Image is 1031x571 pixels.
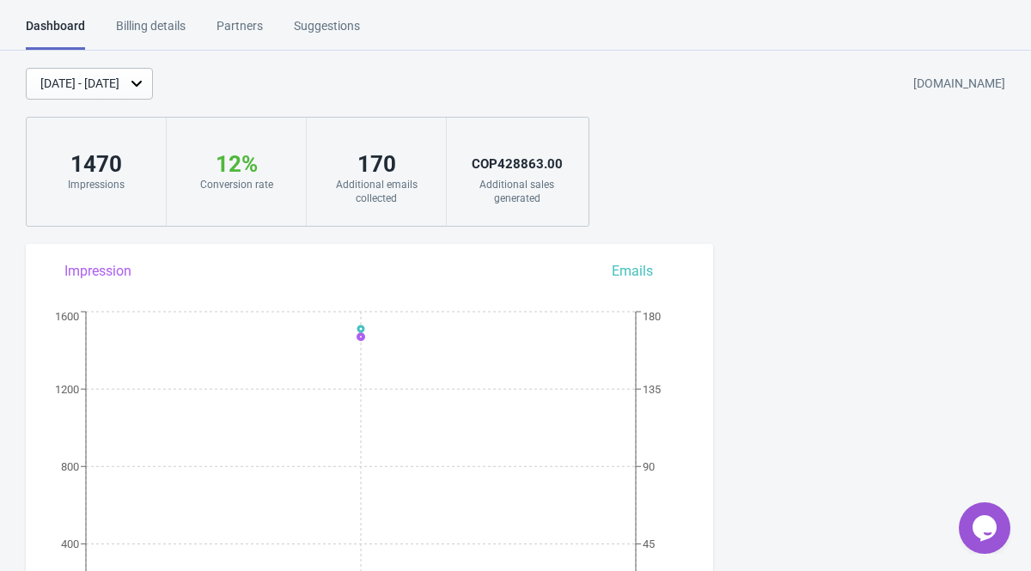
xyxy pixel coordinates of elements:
[61,538,79,550] tspan: 400
[643,383,661,396] tspan: 135
[61,460,79,473] tspan: 800
[184,178,289,191] div: Conversion rate
[217,17,263,47] div: Partners
[55,310,79,323] tspan: 1600
[464,150,570,178] div: COP 428863.00
[913,69,1005,100] div: [DOMAIN_NAME]
[324,178,429,205] div: Additional emails collected
[643,460,655,473] tspan: 90
[116,17,186,47] div: Billing details
[40,75,119,93] div: [DATE] - [DATE]
[643,310,661,323] tspan: 180
[184,150,289,178] div: 12 %
[26,17,85,50] div: Dashboard
[44,150,149,178] div: 1470
[44,178,149,191] div: Impressions
[55,383,79,396] tspan: 1200
[294,17,360,47] div: Suggestions
[324,150,429,178] div: 170
[464,178,570,205] div: Additional sales generated
[959,502,1014,554] iframe: chat widget
[643,538,655,550] tspan: 45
